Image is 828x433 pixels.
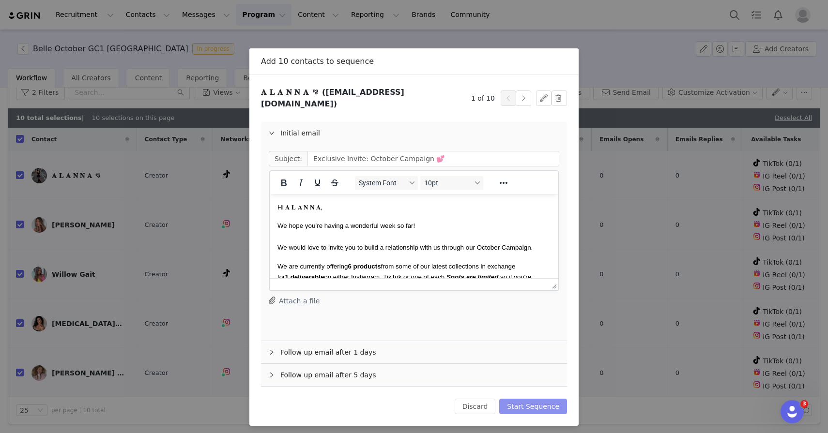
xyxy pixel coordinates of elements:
[261,87,471,110] h3: 𝐀 𝐋 𝐀 𝐍 𝐍 𝐀 ꨄ ([EMAIL_ADDRESS][DOMAIN_NAME])
[84,69,111,76] strong: products
[781,400,804,423] iframe: Intercom live chat
[269,130,275,136] i: icon: right
[276,176,292,190] button: Bold
[800,400,808,408] span: 3
[8,28,145,35] span: We hope you’re having a wonderful week so far!
[177,79,229,87] em: Spots are limited
[177,79,230,87] strong: ,
[8,10,53,17] span: Hi 𝐀 𝐋 𝐀 𝐍 𝐍 𝐀,
[355,176,418,190] button: Fonts
[309,176,326,190] button: Underline
[261,341,567,363] div: icon: rightFollow up email after 1 days
[424,179,472,187] span: 10pt
[269,349,275,355] i: icon: right
[292,176,309,190] button: Italic
[78,69,81,76] strong: 6
[269,151,307,166] span: Subject:
[8,8,281,358] body: Rich Text Area. Press ALT-0 for help.
[269,372,275,378] i: icon: right
[471,90,531,106] div: 1 of 10
[420,176,483,190] button: Font sizes
[270,194,558,278] iframe: Rich Text Area
[548,279,558,290] div: Press the Up and Down arrow keys to resize the editor.
[15,79,55,87] strong: 1 deliverable
[8,50,263,57] span: We would love to invite you to build a relationship with us through our October Campaign.
[495,176,512,190] button: Reveal or hide additional toolbar items
[326,176,343,190] button: Strikethrough
[261,364,567,386] div: icon: rightFollow up email after 5 days
[455,399,496,414] button: Discard
[261,56,567,67] div: Add 10 contacts to sequence
[307,151,559,166] input: Add a subject line
[269,295,320,306] button: Attach a file
[261,122,567,144] div: icon: rightInitial email
[8,69,261,108] span: We are currently offering from some of our latest collections in exchange for on either Instagram...
[359,179,406,187] span: System Font
[499,399,567,414] button: Start Sequence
